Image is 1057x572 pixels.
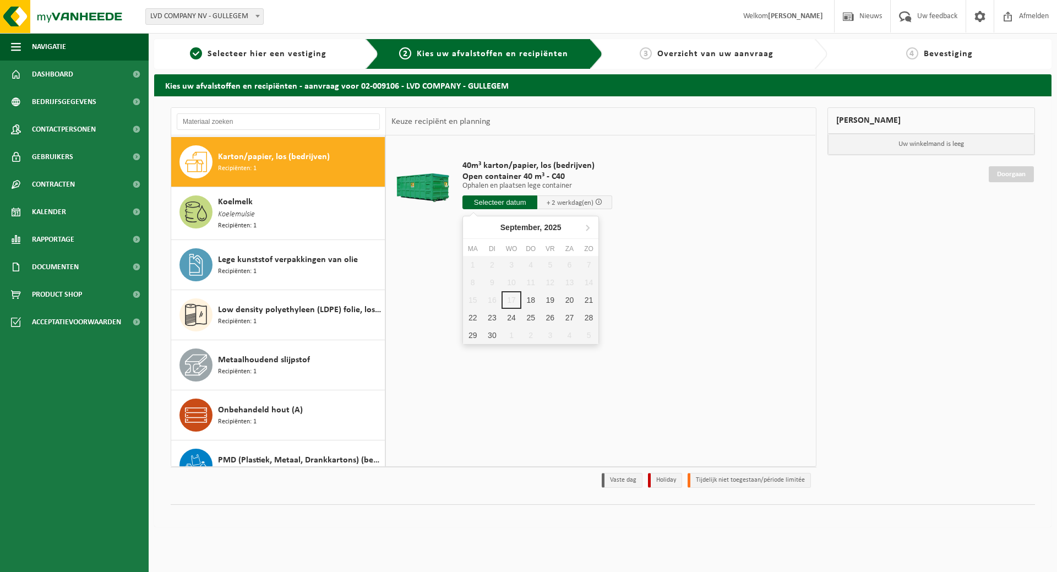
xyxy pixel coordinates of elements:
[688,473,811,488] li: Tijdelijk niet toegestaan/période limitée
[541,309,560,326] div: 26
[541,243,560,254] div: vr
[171,187,385,240] button: Koelmelk Koelemulsie Recipiënten: 1
[648,473,682,488] li: Holiday
[521,243,541,254] div: do
[906,47,918,59] span: 4
[463,243,482,254] div: ma
[768,12,823,20] strong: [PERSON_NAME]
[399,47,411,59] span: 2
[145,8,264,25] span: LVD COMPANY NV - GULLEGEM
[171,240,385,290] button: Lege kunststof verpakkingen van olie Recipiënten: 1
[560,291,579,309] div: 20
[828,134,1035,155] p: Uw winkelmand is leeg
[32,61,73,88] span: Dashboard
[386,108,496,135] div: Keuze recipiënt en planning
[190,47,202,59] span: 1
[482,243,502,254] div: di
[218,209,255,221] span: Koelemulsie
[32,198,66,226] span: Kalender
[218,221,257,231] span: Recipiënten: 1
[482,326,502,344] div: 30
[463,309,482,326] div: 22
[171,340,385,390] button: Metaalhoudend slijpstof Recipiënten: 1
[32,281,82,308] span: Product Shop
[924,50,973,58] span: Bevestiging
[602,473,642,488] li: Vaste dag
[171,137,385,187] button: Karton/papier, los (bedrijven) Recipiënten: 1
[154,74,1051,96] h2: Kies uw afvalstoffen en recipiënten - aanvraag voor 02-009106 - LVD COMPANY - GULLEGEM
[218,417,257,427] span: Recipiënten: 1
[218,353,310,367] span: Metaalhoudend slijpstof
[657,50,773,58] span: Overzicht van uw aanvraag
[579,291,598,309] div: 21
[579,326,598,344] div: 5
[32,253,79,281] span: Documenten
[218,266,257,277] span: Recipiënten: 1
[32,171,75,198] span: Contracten
[521,291,541,309] div: 18
[462,171,612,182] span: Open container 40 m³ - C40
[32,88,96,116] span: Bedrijfsgegevens
[521,309,541,326] div: 25
[171,440,385,491] button: PMD (Plastiek, Metaal, Drankkartons) (bedrijven) Recipiënten: 1
[32,116,96,143] span: Contactpersonen
[32,143,73,171] span: Gebruikers
[560,243,579,254] div: za
[218,253,358,266] span: Lege kunststof verpakkingen van olie
[560,309,579,326] div: 27
[502,243,521,254] div: wo
[171,390,385,440] button: Onbehandeld hout (A) Recipiënten: 1
[218,317,257,327] span: Recipiënten: 1
[502,326,521,344] div: 1
[579,243,598,254] div: zo
[32,308,121,336] span: Acceptatievoorwaarden
[208,50,326,58] span: Selecteer hier een vestiging
[640,47,652,59] span: 3
[579,309,598,326] div: 28
[541,291,560,309] div: 19
[218,150,330,164] span: Karton/papier, los (bedrijven)
[462,182,612,190] p: Ophalen en plaatsen lege container
[32,33,66,61] span: Navigatie
[521,326,541,344] div: 2
[171,290,385,340] button: Low density polyethyleen (LDPE) folie, los, naturel Recipiënten: 1
[146,9,263,24] span: LVD COMPANY NV - GULLEGEM
[827,107,1036,134] div: [PERSON_NAME]
[160,47,357,61] a: 1Selecteer hier een vestiging
[989,166,1034,182] a: Doorgaan
[218,303,382,317] span: Low density polyethyleen (LDPE) folie, los, naturel
[177,113,380,130] input: Materiaal zoeken
[218,454,382,467] span: PMD (Plastiek, Metaal, Drankkartons) (bedrijven)
[496,219,566,236] div: September,
[32,226,74,253] span: Rapportage
[541,326,560,344] div: 3
[560,326,579,344] div: 4
[417,50,568,58] span: Kies uw afvalstoffen en recipiënten
[462,160,612,171] span: 40m³ karton/papier, los (bedrijven)
[218,367,257,377] span: Recipiënten: 1
[218,404,303,417] span: Onbehandeld hout (A)
[544,224,561,231] i: 2025
[502,309,521,326] div: 24
[462,195,537,209] input: Selecteer datum
[463,326,482,344] div: 29
[547,199,593,206] span: + 2 werkdag(en)
[482,309,502,326] div: 23
[218,164,257,174] span: Recipiënten: 1
[218,195,253,209] span: Koelmelk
